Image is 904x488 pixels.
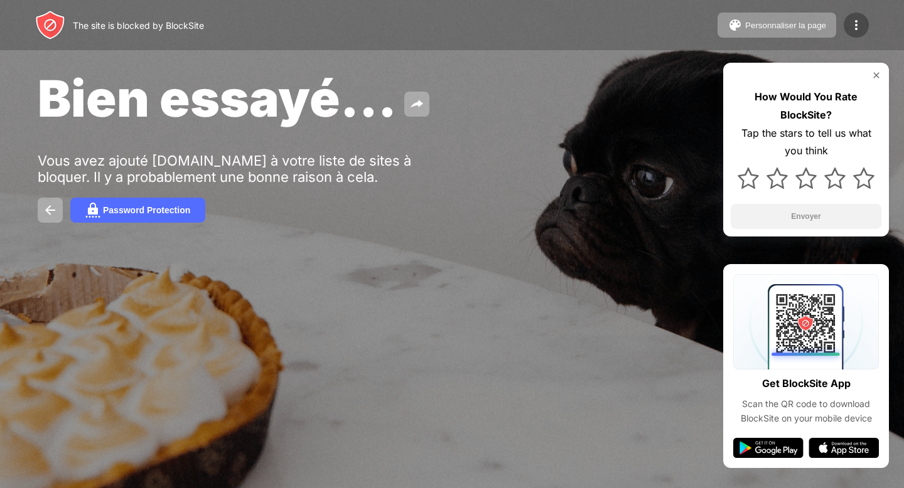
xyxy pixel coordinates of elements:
img: star.svg [738,167,759,189]
button: Password Protection [70,198,205,223]
img: back.svg [43,203,58,218]
img: star.svg [853,167,874,189]
img: pallet.svg [728,18,743,33]
img: star.svg [824,167,846,189]
div: How Would You Rate BlockSite? [731,88,881,124]
div: Tap the stars to tell us what you think [731,124,881,161]
img: star.svg [767,167,788,189]
div: The site is blocked by BlockSite [73,20,204,31]
img: google-play.svg [733,438,804,458]
img: share.svg [409,97,424,112]
img: header-logo.svg [35,10,65,40]
div: Scan the QR code to download BlockSite on your mobile device [733,397,879,425]
img: rate-us-close.svg [871,70,881,80]
div: Get BlockSite App [762,374,851,393]
div: Personnaliser la page [745,21,826,30]
button: Personnaliser la page [718,13,836,38]
div: Password Protection [103,205,190,215]
img: app-store.svg [809,438,879,458]
img: menu-icon.svg [849,18,864,33]
img: qrcode.svg [733,274,879,369]
img: password.svg [85,203,100,218]
span: Bien essayé... [38,68,397,129]
div: Vous avez ajouté [DOMAIN_NAME] à votre liste de sites à bloquer. Il y a probablement une bonne ra... [38,152,426,185]
button: Envoyer [731,204,881,229]
img: star.svg [795,167,817,189]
